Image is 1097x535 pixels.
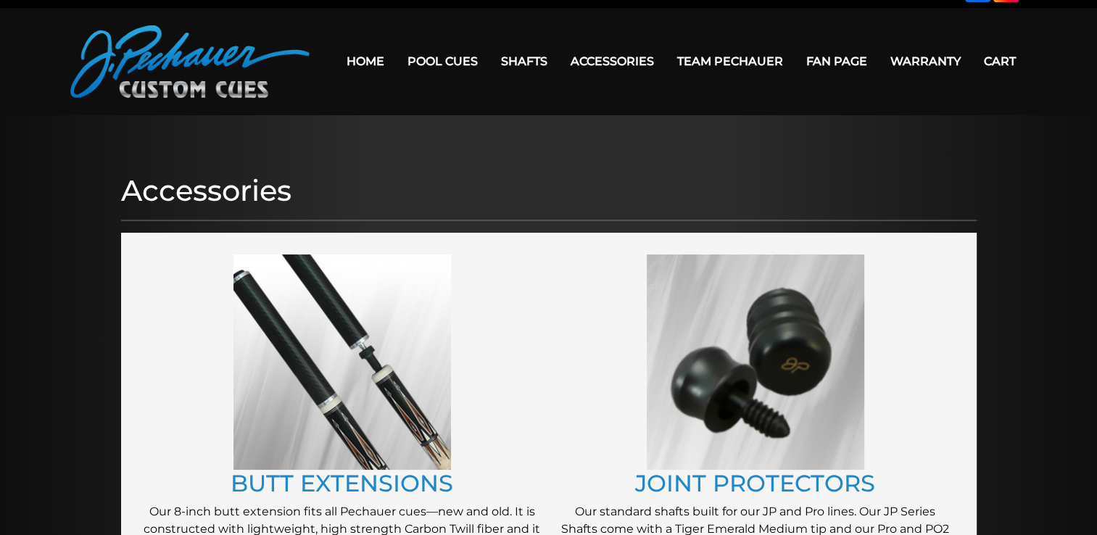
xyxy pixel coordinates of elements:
[335,43,396,80] a: Home
[396,43,489,80] a: Pool Cues
[635,469,875,497] a: JOINT PROTECTORS
[489,43,559,80] a: Shafts
[70,25,310,98] img: Pechauer Custom Cues
[231,469,453,497] a: BUTT EXTENSIONS
[666,43,795,80] a: Team Pechauer
[972,43,1027,80] a: Cart
[559,43,666,80] a: Accessories
[121,173,977,208] h1: Accessories
[795,43,879,80] a: Fan Page
[879,43,972,80] a: Warranty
